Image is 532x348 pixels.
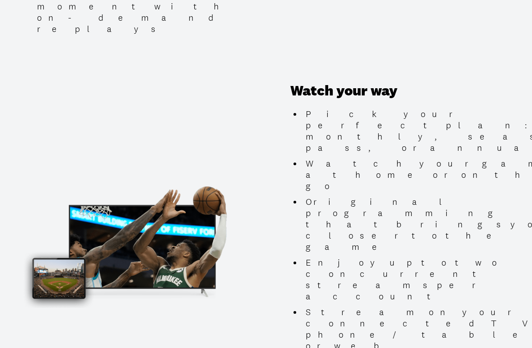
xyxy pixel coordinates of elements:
[22,180,248,307] img: Promotional Image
